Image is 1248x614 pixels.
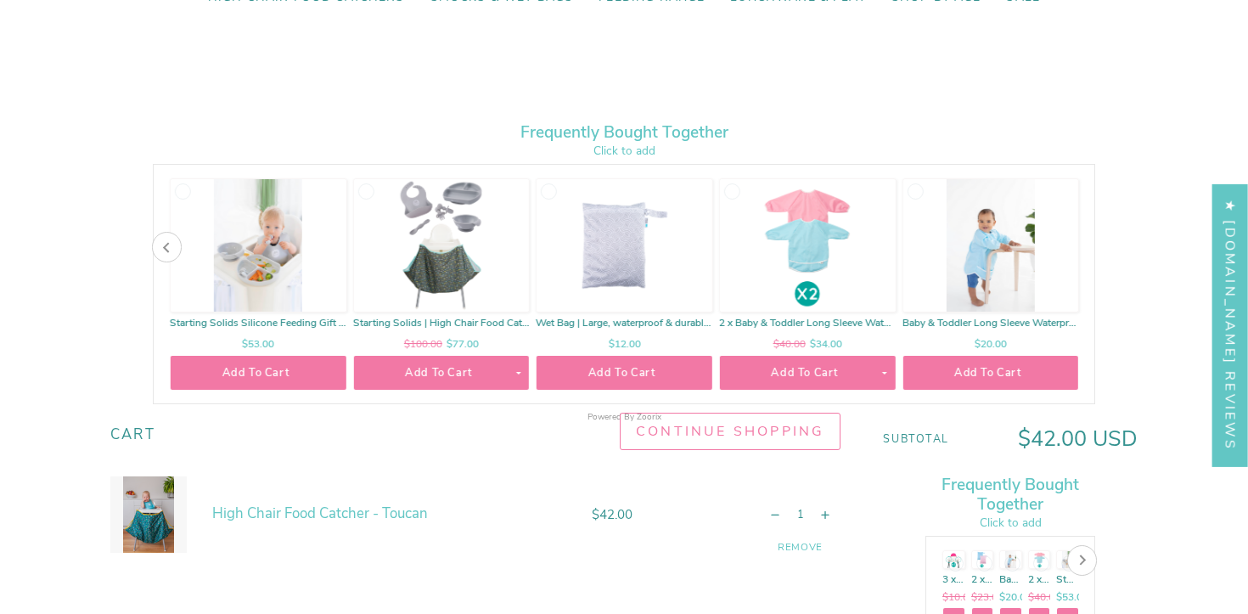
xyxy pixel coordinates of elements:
[169,318,346,330] a: Starting Solids Silicone Feeding Gift Set - Grey
[153,143,1095,160] div: Click to add
[403,337,441,351] span: $100.00
[902,318,1079,330] a: Baby & Toddler Long Sleeve Waterproof [PERSON_NAME] Bib - Blue
[773,337,805,351] span: $40.00
[718,318,896,330] a: 2 x Baby & Toddler Long Sleeve Waterproof [PERSON_NAME] Bib - Bundle
[778,540,822,554] a: Remove
[1027,591,1060,605] span: $40.00
[446,337,478,351] span: $77.00
[352,318,530,330] a: Starting Solids | High Chair Food Catcher & Silicone Feeding Set - Grey
[925,476,1095,515] h2: Frequently Bought Together
[110,425,155,445] h1: Cart
[810,499,840,532] button: Increase button quantity - High Chair Food Catcher - Toucan
[110,476,187,553] a: High Chair Food Catcher - Toucan
[1018,425,1138,454] span: $42.00 USD
[970,573,993,585] a: 2 x Wet Bag | Large, waterproof & durable with zip - Bundle
[587,411,661,423] a: Powered By Zoorix
[809,337,841,351] span: $34.00
[1212,183,1248,466] div: Click to open Judge.me floating reviews tab
[883,433,958,448] span: Subtotal
[974,337,1006,351] span: $20.00
[999,591,1032,605] span: $20.00
[1027,573,1050,585] a: 2 x Baby & Toddler Long Sleeve Waterproof [PERSON_NAME] Bib - Bundle
[942,573,965,585] a: 3 x Extra Adhesive Velcro
[536,318,713,330] a: Wet Bag | Large, waterproof & durable with zip - Cloudy Grey
[760,499,840,532] input: Quantity field - High Chair Food Catcher - Toucan
[970,591,1003,605] span: $23.00
[464,506,760,523] p: $42.00
[1056,573,1079,585] a: Starting Solids Silicone Feeding Gift Set - Grey
[999,573,1022,585] a: Baby & Toddler Long Sleeve Waterproof [PERSON_NAME] Bib - Blue
[925,515,1095,532] div: Click to add
[620,413,840,450] a: Continue Shopping
[760,499,790,532] button: Decrease button quantity - High Chair Food Catcher - Toucan
[636,422,824,441] span: Continue Shopping
[1056,591,1088,605] span: $53.00
[608,337,640,351] span: $12.00
[942,591,975,605] span: $10.00
[153,123,1095,143] h2: Frequently Bought Together
[212,504,428,523] a: High Chair Food Catcher - Toucan
[242,337,274,351] span: $53.00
